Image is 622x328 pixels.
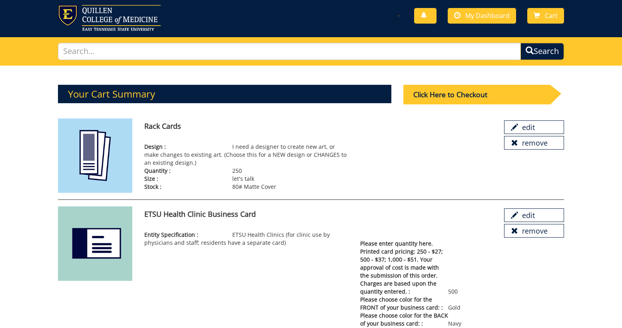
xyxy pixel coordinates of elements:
[360,312,448,328] span: Please choose color for the BACK of your business card: :
[144,231,348,247] p: ETSU Health Clinics (for clinic use by physicians and staff; residents have a separate card)
[58,206,132,281] img: etsu%20health%20clinic%20business%20card-614b6d44043f90.52648082.png
[144,231,232,239] span: Entity Specification :
[448,8,516,24] a: My Dashboard
[58,5,161,31] img: ETSU logo
[527,8,564,24] a: Cart
[144,167,232,175] span: Quantity :
[504,208,564,222] a: edit
[465,11,510,20] span: My Dashboard
[144,175,232,183] span: Size :
[360,296,564,312] p: Gold
[144,175,348,183] p: let's talk
[58,118,132,193] img: rack-cards-59492a653cf634.38175772.png
[144,122,492,130] h4: Rack Cards
[360,240,564,296] p: 500
[144,167,348,175] p: 250
[144,210,492,218] h4: ETSU Health Clinic Business Card
[403,85,550,104] div: Click Here to Checkout
[504,224,564,238] a: remove
[545,11,558,20] span: Cart
[58,43,521,60] input: Search...
[520,43,564,60] button: Search
[58,85,391,103] h3: Your Cart Summary
[504,136,564,150] a: remove
[144,183,348,191] p: 80# Matte Cover
[360,312,564,328] p: Navy
[144,143,232,151] span: Design :
[504,120,564,134] a: edit
[144,143,348,167] p: I need a designer to create new art, or make changes to existing art. (Choose this for a NEW desi...
[360,240,448,296] span: Please enter quantity here. Printed card pricing: 250 - $27; 500 - $37; 1,000 - $51. Your approva...
[360,296,448,312] span: Please choose color for the FRONT of your business card: :
[403,99,563,106] a: Click Here to Checkout
[144,183,232,191] span: Stock :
